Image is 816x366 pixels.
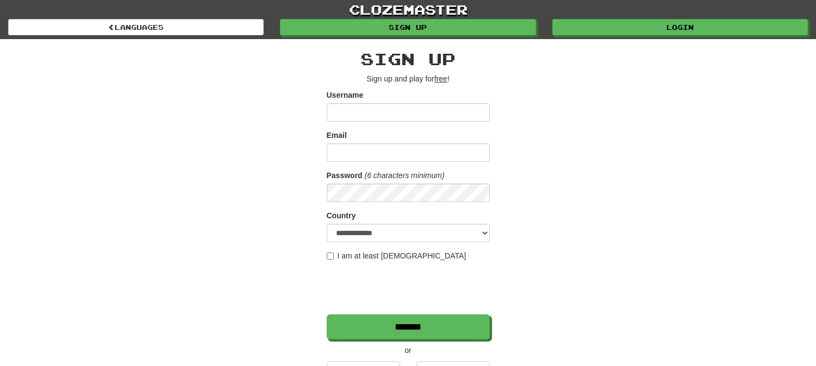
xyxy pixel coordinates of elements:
[434,74,447,83] u: free
[8,19,264,35] a: Languages
[365,171,445,180] em: (6 characters minimum)
[327,50,490,68] h2: Sign up
[327,73,490,84] p: Sign up and play for !
[327,345,490,356] p: or
[327,210,356,221] label: Country
[327,267,492,309] iframe: reCAPTCHA
[327,250,466,261] label: I am at least [DEMOGRAPHIC_DATA]
[327,253,334,260] input: I am at least [DEMOGRAPHIC_DATA]
[327,130,347,141] label: Email
[327,90,364,100] label: Username
[327,170,363,181] label: Password
[552,19,808,35] a: Login
[280,19,535,35] a: Sign up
